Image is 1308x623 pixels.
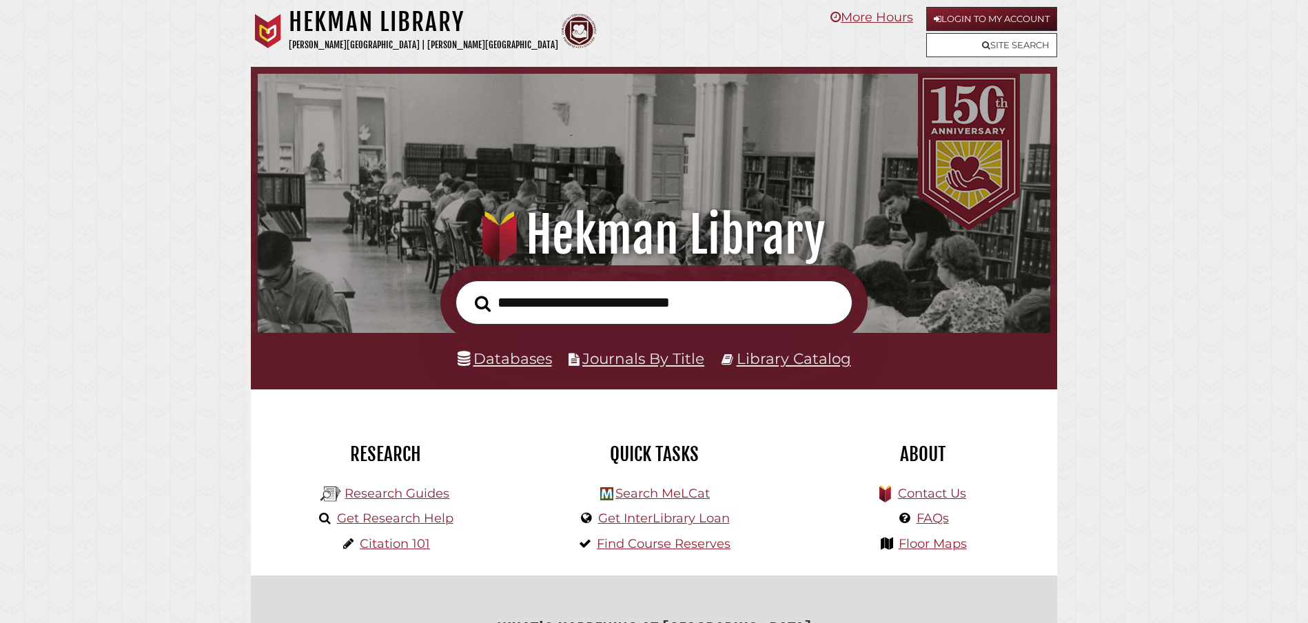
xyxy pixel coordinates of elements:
[737,349,851,367] a: Library Catalog
[251,14,285,48] img: Calvin University
[458,349,552,367] a: Databases
[926,7,1057,31] a: Login to My Account
[562,14,596,48] img: Calvin Theological Seminary
[926,33,1057,57] a: Site Search
[337,511,453,526] a: Get Research Help
[598,511,730,526] a: Get InterLibrary Loan
[830,10,913,25] a: More Hours
[289,37,558,53] p: [PERSON_NAME][GEOGRAPHIC_DATA] | [PERSON_NAME][GEOGRAPHIC_DATA]
[345,486,449,501] a: Research Guides
[261,442,509,466] h2: Research
[277,205,1030,265] h1: Hekman Library
[615,486,710,501] a: Search MeLCat
[320,484,341,504] img: Hekman Library Logo
[799,442,1047,466] h2: About
[917,511,949,526] a: FAQs
[899,536,967,551] a: Floor Maps
[289,7,558,37] h1: Hekman Library
[582,349,704,367] a: Journals By Title
[597,536,730,551] a: Find Course Reserves
[898,486,966,501] a: Contact Us
[530,442,778,466] h2: Quick Tasks
[600,487,613,500] img: Hekman Library Logo
[475,295,491,312] i: Search
[468,292,498,316] button: Search
[360,536,430,551] a: Citation 101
